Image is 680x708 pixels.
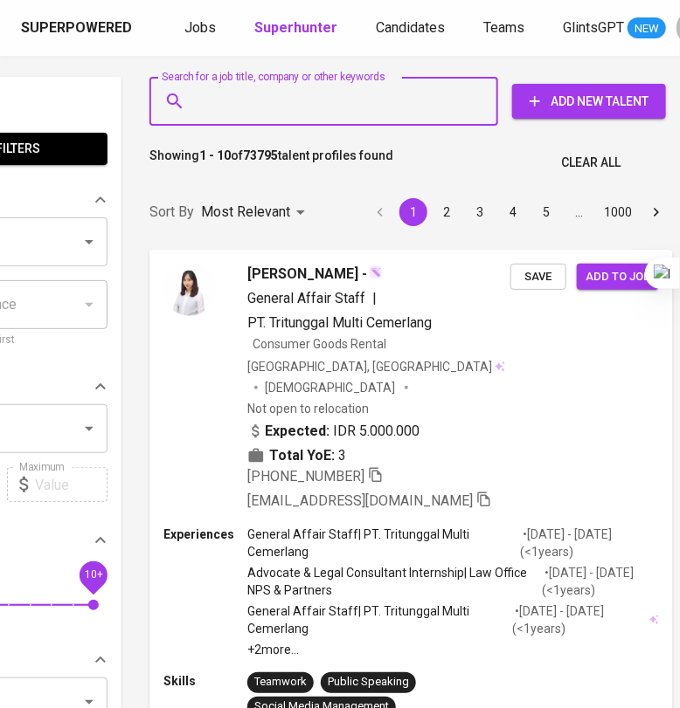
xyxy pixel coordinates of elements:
span: Jobs [184,19,216,36]
a: Teams [483,17,528,39]
p: Advocate & Legal Consultant Internship | Law Office NPS & Partners [247,564,543,599]
button: Go to next page [642,198,670,226]
div: … [566,203,593,221]
a: GlintsGPT NEW [563,17,666,39]
button: Clear All [554,147,628,179]
p: Sort By [149,202,194,223]
b: 1 - 10 [199,148,231,162]
button: Go to page 5 [532,198,560,226]
span: [PERSON_NAME] - [247,264,367,285]
b: 73795 [243,148,278,162]
span: 10+ [84,569,102,581]
button: Add New Talent [512,84,666,119]
button: page 1 [399,198,427,226]
input: Value [35,467,108,502]
span: General Affair Staff [247,290,365,306]
img: 30f9854d7f95f1cd9ae4a034bf0deb49.jpg [163,264,216,316]
p: Not open to relocation [247,400,369,417]
div: Public Speaking [328,674,409,691]
a: Candidates [376,17,448,39]
b: Expected: [265,421,330,442]
p: • [DATE] - [DATE] ( <1 years ) [520,526,659,560]
p: Most Relevant [201,202,290,223]
p: • [DATE] - [DATE] ( <1 years ) [543,564,659,599]
p: +2 more ... [247,641,659,658]
div: [GEOGRAPHIC_DATA], [GEOGRAPHIC_DATA] [247,358,505,375]
span: Candidates [376,19,445,36]
b: Superhunter [254,19,337,36]
nav: pagination navigation [364,198,673,226]
div: IDR 5.000.000 [247,421,420,442]
span: NEW [628,20,666,38]
div: Superpowered [21,18,132,38]
span: [PHONE_NUMBER] [247,468,364,485]
span: [DEMOGRAPHIC_DATA] [265,379,398,396]
span: Consumer Goods Rental [253,337,386,351]
a: Superpowered [21,18,135,38]
div: Teamwork [254,674,307,691]
button: Go to page 4 [499,198,527,226]
button: Go to page 3 [466,198,494,226]
span: GlintsGPT [563,19,624,36]
button: Go to page 1000 [599,198,637,226]
span: Save [519,267,558,287]
span: Add New Talent [526,91,652,113]
span: PT. Tritunggal Multi Cemerlang [247,314,432,331]
a: Jobs [184,17,219,39]
button: Save [510,264,566,291]
button: Go to page 2 [433,198,461,226]
img: magic_wand.svg [369,265,383,279]
div: Most Relevant [201,196,311,229]
button: Open [77,230,101,254]
button: Add to job [577,264,659,291]
span: 3 [338,445,346,466]
p: Skills [163,672,247,690]
p: Showing of talent profiles found [149,147,393,179]
button: Open [77,416,101,441]
a: Superhunter [254,17,341,39]
span: Teams [483,19,524,36]
p: General Affair Staff | PT. Tritunggal Multi Cemerlang [247,526,520,560]
span: | [372,288,377,309]
span: [EMAIL_ADDRESS][DOMAIN_NAME] [247,492,473,509]
span: Add to job [586,267,650,287]
p: General Affair Staff | PT. Tritunggal Multi Cemerlang [247,602,512,637]
span: Clear All [561,152,621,174]
p: • [DATE] - [DATE] ( <1 years ) [512,602,647,637]
p: Experiences [163,526,247,543]
b: Total YoE: [269,445,335,466]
